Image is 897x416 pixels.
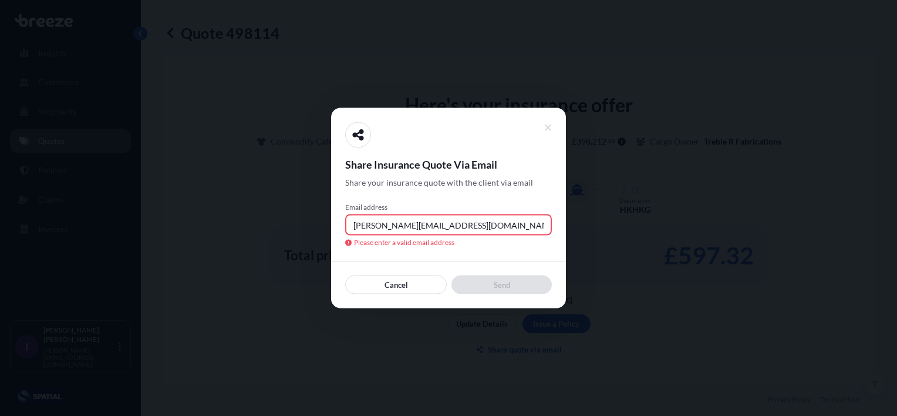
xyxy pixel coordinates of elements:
[345,157,552,172] span: Share Insurance Quote Via Email
[345,203,552,212] span: Email address
[451,276,552,294] button: Send
[345,214,552,236] input: example@gmail.com
[494,279,510,291] p: Send
[385,279,408,291] p: Cancel
[345,177,533,189] span: Share your insurance quote with the client via email
[345,238,552,247] span: Please enter a valid email address
[345,276,447,294] button: Cancel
